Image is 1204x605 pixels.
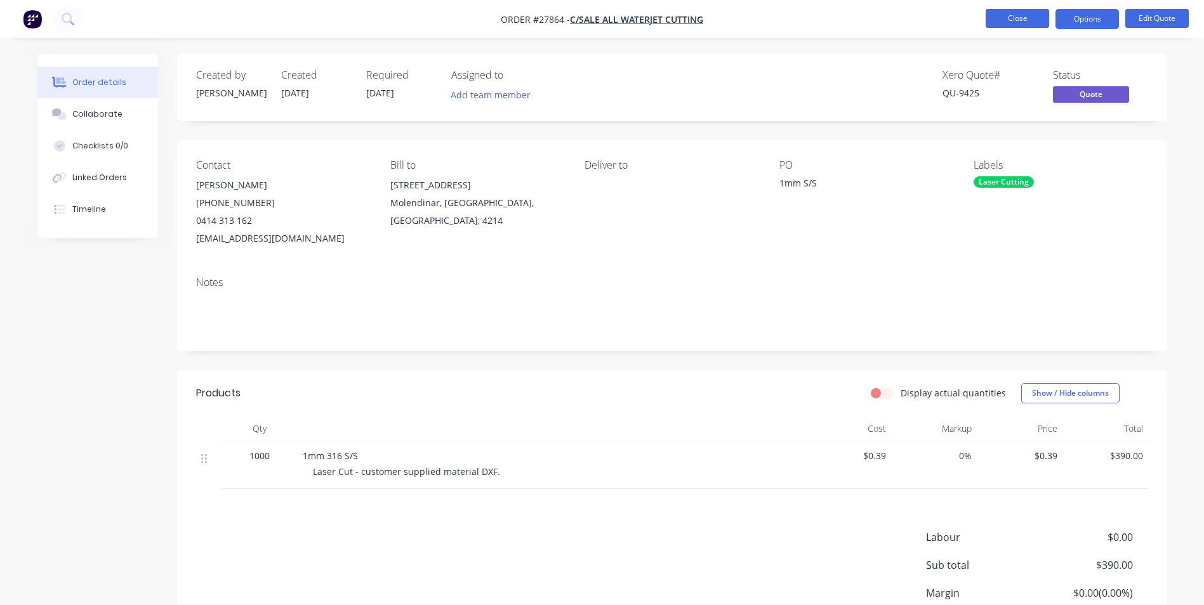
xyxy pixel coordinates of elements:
span: 0% [896,449,972,462]
span: Margin [926,585,1039,601]
span: $0.39 [982,449,1057,462]
div: Total [1062,416,1148,441]
button: Order details [37,67,158,98]
div: Assigned to [451,69,578,81]
div: Order details [72,77,126,88]
img: Factory [23,10,42,29]
span: Quote [1053,86,1129,102]
div: Created by [196,69,266,81]
div: Created [281,69,351,81]
div: Deliver to [585,159,758,171]
div: QU-9425 [943,86,1038,100]
label: Display actual quantities [901,386,1006,400]
button: Quote [1053,86,1129,105]
div: Cost [805,416,891,441]
button: Edit Quote [1125,9,1189,28]
div: [PERSON_NAME] [196,176,370,194]
button: Add team member [451,86,538,103]
div: Status [1053,69,1148,81]
div: [EMAIL_ADDRESS][DOMAIN_NAME] [196,230,370,247]
span: Order #27864 - [501,13,570,25]
div: Xero Quote # [943,69,1038,81]
div: [PERSON_NAME][PHONE_NUMBER]0414 313 162[EMAIL_ADDRESS][DOMAIN_NAME] [196,176,370,247]
button: Checklists 0/0 [37,130,158,162]
span: Labour [926,530,1039,545]
button: Add team member [444,86,537,103]
span: 1000 [249,449,270,462]
div: [STREET_ADDRESS] [390,176,564,194]
div: Labels [974,159,1148,171]
span: [DATE] [366,87,394,99]
div: [PHONE_NUMBER] [196,194,370,212]
div: Markup [891,416,977,441]
div: Products [196,386,241,401]
div: [PERSON_NAME] [196,86,266,100]
span: $0.39 [810,449,886,462]
div: Linked Orders [72,172,127,183]
span: Sub total [926,557,1039,573]
div: 0414 313 162 [196,212,370,230]
div: Laser Cutting [974,176,1034,188]
div: Collaborate [72,108,122,120]
div: Checklists 0/0 [72,140,128,152]
button: Linked Orders [37,162,158,193]
div: Notes [196,276,1148,289]
div: Price [977,416,1062,441]
span: Laser Cut - customer supplied material DXF. [313,465,500,478]
button: Show / Hide columns [1021,383,1120,403]
div: Qty [222,416,298,441]
div: Required [366,69,436,81]
a: C/SALE All Waterjet Cutting [570,13,703,25]
button: Close [986,9,1049,28]
span: $0.00 [1038,530,1132,545]
div: Molendinar, [GEOGRAPHIC_DATA], [GEOGRAPHIC_DATA], 4214 [390,194,564,230]
span: [DATE] [281,87,309,99]
span: 1mm 316 S/S [303,450,358,462]
div: Bill to [390,159,564,171]
button: Timeline [37,193,158,225]
span: $390.00 [1068,449,1143,462]
div: Contact [196,159,370,171]
span: $390.00 [1038,557,1132,573]
div: [STREET_ADDRESS]Molendinar, [GEOGRAPHIC_DATA], [GEOGRAPHIC_DATA], 4214 [390,176,564,230]
div: PO [779,159,953,171]
span: $0.00 ( 0.00 %) [1038,585,1132,601]
div: 1mm S/S [779,176,938,194]
div: Timeline [72,204,106,215]
button: Collaborate [37,98,158,130]
button: Options [1055,9,1119,29]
